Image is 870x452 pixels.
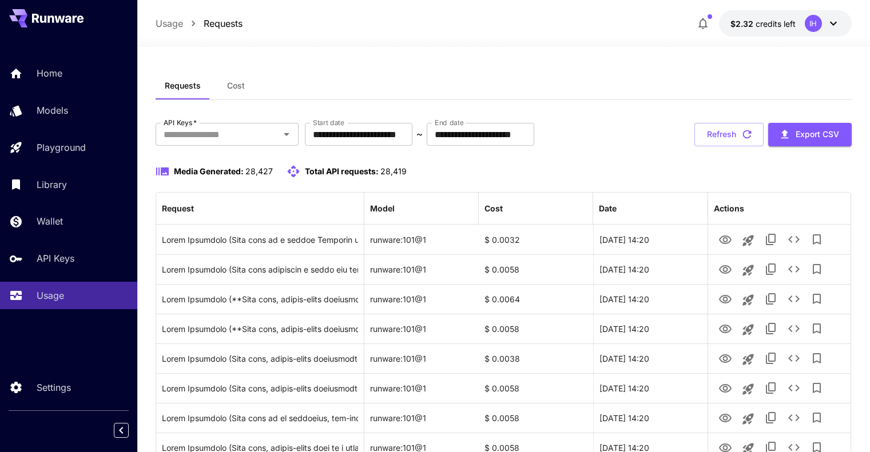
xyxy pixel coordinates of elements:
div: Click to copy prompt [162,374,358,403]
button: View [714,406,737,429]
button: Launch in playground [737,348,760,371]
button: Copy TaskUUID [760,317,782,340]
span: $2.32 [730,19,756,29]
button: Copy TaskUUID [760,347,782,370]
button: Add to library [805,317,828,340]
div: 30 Sep, 2025 14:20 [593,284,708,314]
p: API Keys [37,251,74,265]
label: Start date [313,118,344,127]
div: $ 0.0032 [479,225,593,254]
span: Requests [165,81,201,91]
p: Home [37,66,62,80]
div: IH [805,15,822,32]
p: ~ [416,127,423,141]
div: $ 0.0064 [479,284,593,314]
button: Launch in playground [737,259,760,282]
p: Library [37,178,67,191]
button: Add to library [805,287,828,310]
div: 30 Sep, 2025 14:20 [593,343,708,373]
div: Click to copy prompt [162,403,358,433]
button: Copy TaskUUID [760,258,782,281]
p: Playground [37,141,86,154]
label: End date [435,118,463,127]
button: View [714,376,737,399]
button: Add to library [805,347,828,370]
button: Export CSV [768,123,852,146]
p: Settings [37,381,71,394]
div: Click to copy prompt [162,285,358,314]
div: runware:101@1 [364,254,479,284]
button: See details [782,258,805,281]
div: $ 0.0058 [479,403,593,433]
div: Click to copy prompt [162,314,358,343]
div: 30 Sep, 2025 14:20 [593,373,708,403]
div: runware:101@1 [364,403,479,433]
button: Launch in playground [737,289,760,311]
button: Open [279,126,295,142]
button: View [714,317,737,340]
button: See details [782,347,805,370]
nav: breadcrumb [156,17,243,30]
button: Add to library [805,406,828,429]
div: runware:101@1 [364,314,479,343]
div: Click to copy prompt [162,344,358,373]
button: Refresh [694,123,764,146]
div: Collapse sidebar [122,420,137,441]
p: Usage [37,289,64,302]
span: 28,419 [380,166,407,176]
div: runware:101@1 [364,225,479,254]
div: runware:101@1 [364,343,479,373]
button: View [714,227,737,251]
span: Cost [227,81,245,91]
label: API Keys [164,118,197,127]
button: Add to library [805,258,828,281]
button: Copy TaskUUID [760,287,782,310]
button: $2.32225IH [719,10,852,37]
button: See details [782,377,805,399]
span: 28,427 [245,166,273,176]
div: $ 0.0058 [479,373,593,403]
button: Launch in playground [737,318,760,341]
button: Copy TaskUUID [760,406,782,429]
p: Models [37,103,68,117]
button: See details [782,406,805,429]
button: Launch in playground [737,229,760,252]
button: Collapse sidebar [114,423,129,438]
div: 30 Sep, 2025 14:20 [593,314,708,343]
div: 30 Sep, 2025 14:20 [593,403,708,433]
button: Launch in playground [737,378,760,401]
div: $ 0.0058 [479,254,593,284]
div: runware:101@1 [364,284,479,314]
span: Total API requests: [305,166,379,176]
div: Click to copy prompt [162,255,358,284]
button: View [714,346,737,370]
button: See details [782,317,805,340]
a: Requests [204,17,243,30]
div: Actions [714,203,744,213]
div: $2.32225 [730,18,796,30]
button: Launch in playground [737,407,760,430]
p: Wallet [37,214,63,228]
button: Add to library [805,228,828,251]
button: See details [782,287,805,310]
div: 30 Sep, 2025 14:20 [593,254,708,284]
span: credits left [756,19,796,29]
div: Click to copy prompt [162,225,358,254]
div: $ 0.0058 [479,314,593,343]
button: Add to library [805,377,828,399]
button: Copy TaskUUID [760,377,782,399]
div: Request [162,203,194,213]
div: Date [599,203,617,213]
div: $ 0.0038 [479,343,593,373]
button: Copy TaskUUID [760,228,782,251]
div: Cost [484,203,503,213]
div: Model [370,203,395,213]
div: runware:101@1 [364,373,479,403]
button: View [714,257,737,281]
a: Usage [156,17,183,30]
span: Media Generated: [174,166,244,176]
button: View [714,287,737,310]
button: See details [782,228,805,251]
